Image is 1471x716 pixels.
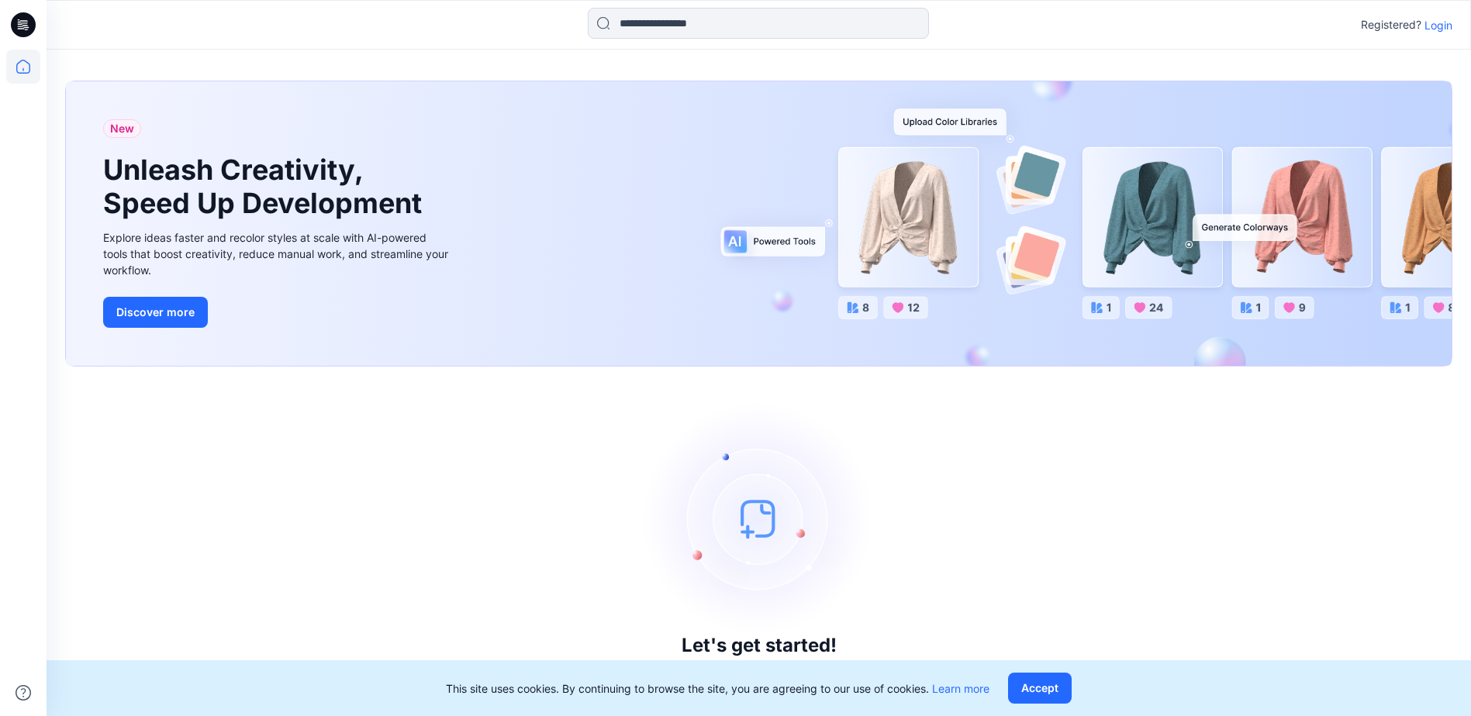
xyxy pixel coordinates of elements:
h1: Unleash Creativity, Speed Up Development [103,153,429,220]
img: empty-state-image.svg [643,402,875,635]
button: Discover more [103,297,208,328]
div: Explore ideas faster and recolor styles at scale with AI-powered tools that boost creativity, red... [103,229,452,278]
p: This site uses cookies. By continuing to browse the site, you are agreeing to our use of cookies. [446,680,989,697]
p: Registered? [1361,15,1421,34]
a: Discover more [103,297,452,328]
span: New [110,119,134,138]
a: Learn more [932,682,989,695]
button: Accept [1008,673,1072,704]
h3: Let's get started! [682,635,837,656]
p: Login [1424,17,1452,33]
